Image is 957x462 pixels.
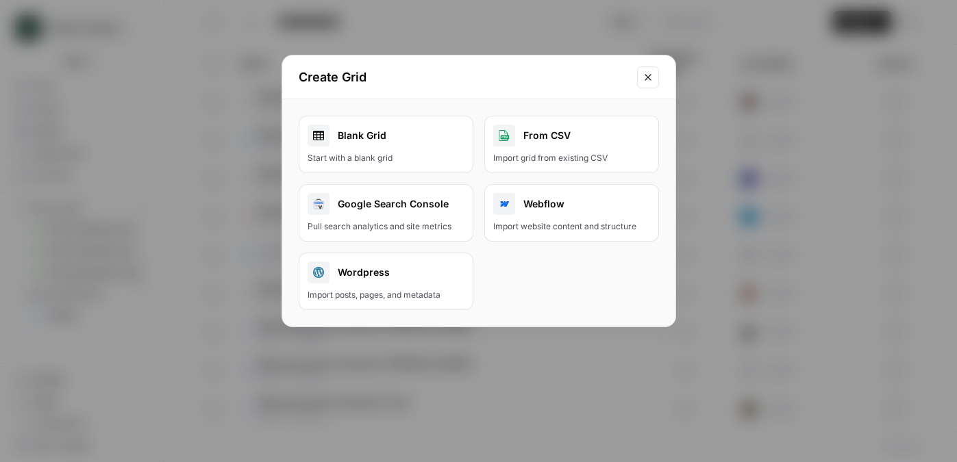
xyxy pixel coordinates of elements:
div: Pull search analytics and site metrics [308,220,464,233]
h2: Create Grid [299,68,629,87]
div: Google Search Console [308,193,464,215]
div: Import website content and structure [493,220,650,233]
div: Import grid from existing CSV [493,152,650,164]
div: Import posts, pages, and metadata [308,289,464,301]
div: Start with a blank grid [308,152,464,164]
button: WordpressImport posts, pages, and metadata [299,253,473,310]
div: From CSV [493,125,650,146]
button: From CSVImport grid from existing CSV [484,116,659,173]
div: Blank Grid [308,125,464,146]
div: Wordpress [308,261,464,283]
a: Blank GridStart with a blank grid [299,116,473,173]
div: Webflow [493,193,650,215]
button: WebflowImport website content and structure [484,184,659,242]
button: Close modal [637,66,659,88]
button: Google Search ConsolePull search analytics and site metrics [299,184,473,242]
